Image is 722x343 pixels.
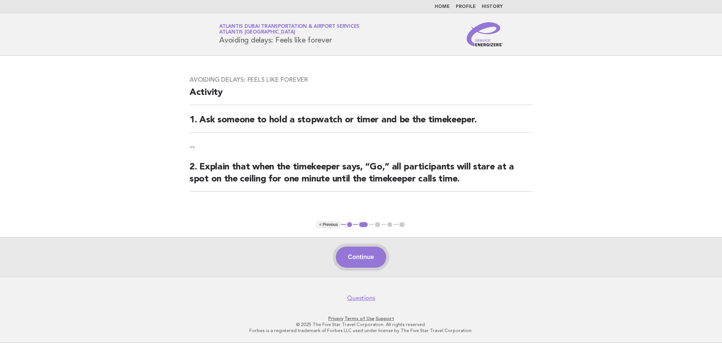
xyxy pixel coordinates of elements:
[131,322,591,328] p: © 2025 The Five Star Travel Corporation. All rights reserved.
[219,30,295,35] span: Atlantis [GEOGRAPHIC_DATA]
[316,221,341,229] button: < Previous
[344,316,375,321] a: Terms of Use
[435,5,450,9] a: Home
[336,247,386,268] button: Continue
[190,76,532,84] h3: Avoiding delays: Feels like forever
[376,316,394,321] a: Support
[219,24,359,44] h1: Avoiding delays: Feels like forever
[482,5,503,9] a: History
[190,142,532,152] p: --
[328,316,343,321] a: Privacy
[358,221,369,229] button: 2
[467,22,503,46] img: Service Energizers
[190,161,532,192] h2: 2. Explain that when the timekeeper says, “Go,” all participants will stare at a spot on the ceil...
[190,87,532,105] h2: Activity
[456,5,476,9] a: Profile
[219,24,359,35] a: Atlantis Dubai Transportation & Airport ServicesAtlantis [GEOGRAPHIC_DATA]
[131,316,591,322] p: · ·
[131,328,591,334] p: Forbes is a registered trademark of Forbes LLC used under license by The Five Star Travel Corpora...
[190,114,532,133] h2: 1. Ask someone to hold a stopwatch or timer and be the timekeeper.
[347,294,375,302] a: Questions
[346,221,353,229] button: 1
